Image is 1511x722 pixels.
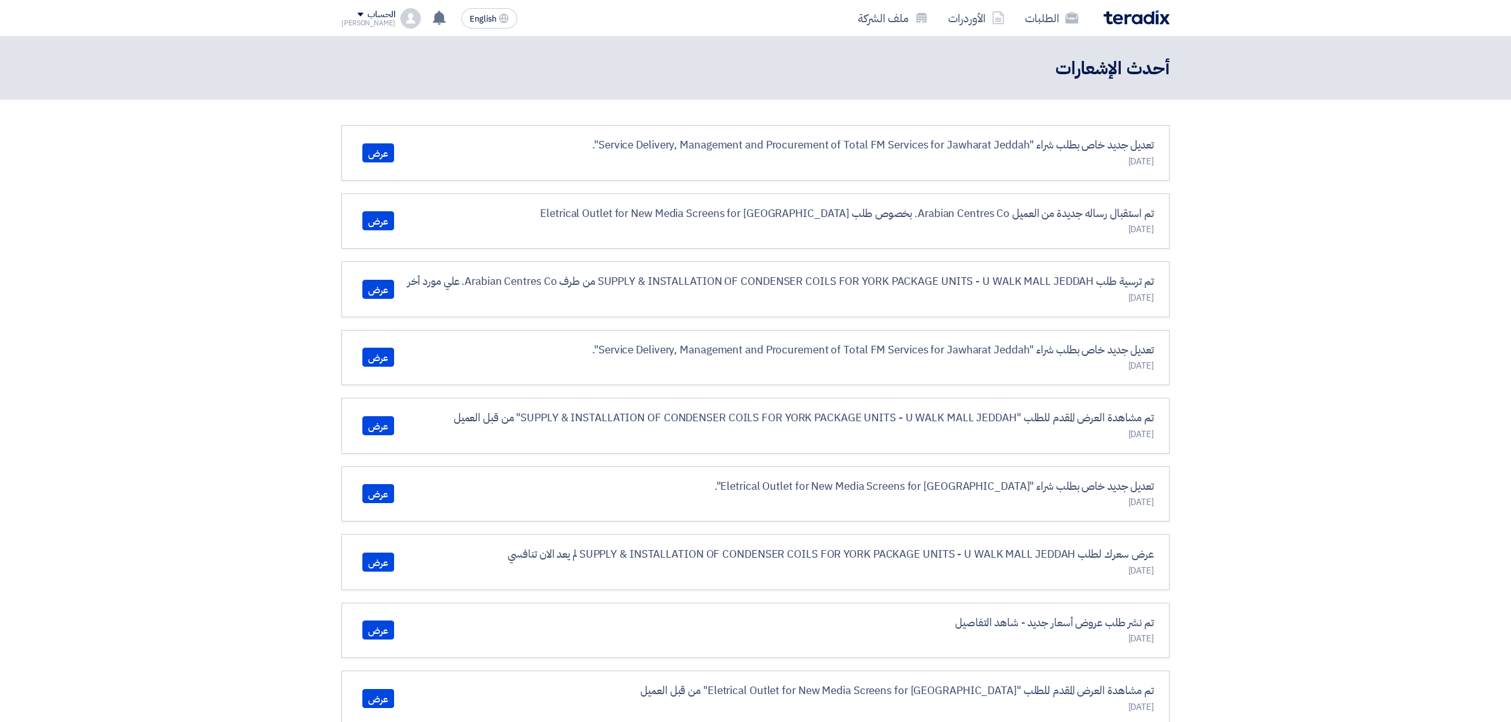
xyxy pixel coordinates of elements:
[1128,700,1154,714] span: [DATE]
[362,143,394,162] a: عرض
[362,689,394,708] a: عرض
[362,416,394,435] a: عرض
[1128,223,1154,236] span: [DATE]
[715,478,1154,495] p: تعديل جديد خاص بطلب شراء "Eletrical Outlet for New Media Screens for [GEOGRAPHIC_DATA]".
[362,280,394,299] a: عرض
[362,484,394,503] a: عرض
[1015,3,1088,33] a: الطلبات
[540,206,1154,222] p: تم استقبال رساله جديدة من العميل Arabian Centres Co. بخصوص طلب Eletrical Outlet for New Media Scr...
[1128,291,1154,305] span: [DATE]
[341,20,395,27] div: [PERSON_NAME]
[1128,155,1154,168] span: [DATE]
[508,546,1154,563] p: عرض سعرك لطلب SUPPLY & INSTALLATION OF CONDENSER COILS FOR YORK PACKAGE UNITS - U WALK MALL JEDDA...
[367,10,395,20] div: الحساب
[592,342,1154,358] p: تعديل جديد خاص بطلب شراء "Service Delivery, Management and Procurement of Total FM Services for J...
[1128,359,1154,372] span: [DATE]
[1128,428,1154,441] span: [DATE]
[1055,56,1170,81] h2: أحدث الإشعارات
[362,211,394,230] a: عرض
[1128,496,1154,509] span: [DATE]
[1104,10,1170,25] img: Teradix logo
[1128,632,1154,645] span: [DATE]
[407,273,1154,290] p: تم ترسية طلب SUPPLY & INSTALLATION OF CONDENSER COILS FOR YORK PACKAGE UNITS - U WALK MALL JEDDAH...
[470,15,496,23] span: English
[640,683,1154,699] p: تم مشاهدة العرض المقدم للطلب "Eletrical Outlet for New Media Screens for [GEOGRAPHIC_DATA]" من قب...
[848,3,938,33] a: ملف الشركة
[362,620,394,640] a: عرض
[400,8,421,29] img: profile_test.png
[362,553,394,572] a: عرض
[454,410,1154,426] p: تم مشاهدة العرض المقدم للطلب "SUPPLY & INSTALLATION OF CONDENSER COILS FOR YORK PACKAGE UNITS - U...
[461,8,517,29] button: English
[938,3,1015,33] a: الأوردرات
[592,137,1154,154] p: تعديل جديد خاص بطلب شراء "Service Delivery, Management and Procurement of Total FM Services for J...
[955,615,1154,631] p: تم نشر طلب عروض أسعار جديد - شاهد التفاصيل
[362,348,394,367] a: عرض
[1128,564,1154,577] span: [DATE]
